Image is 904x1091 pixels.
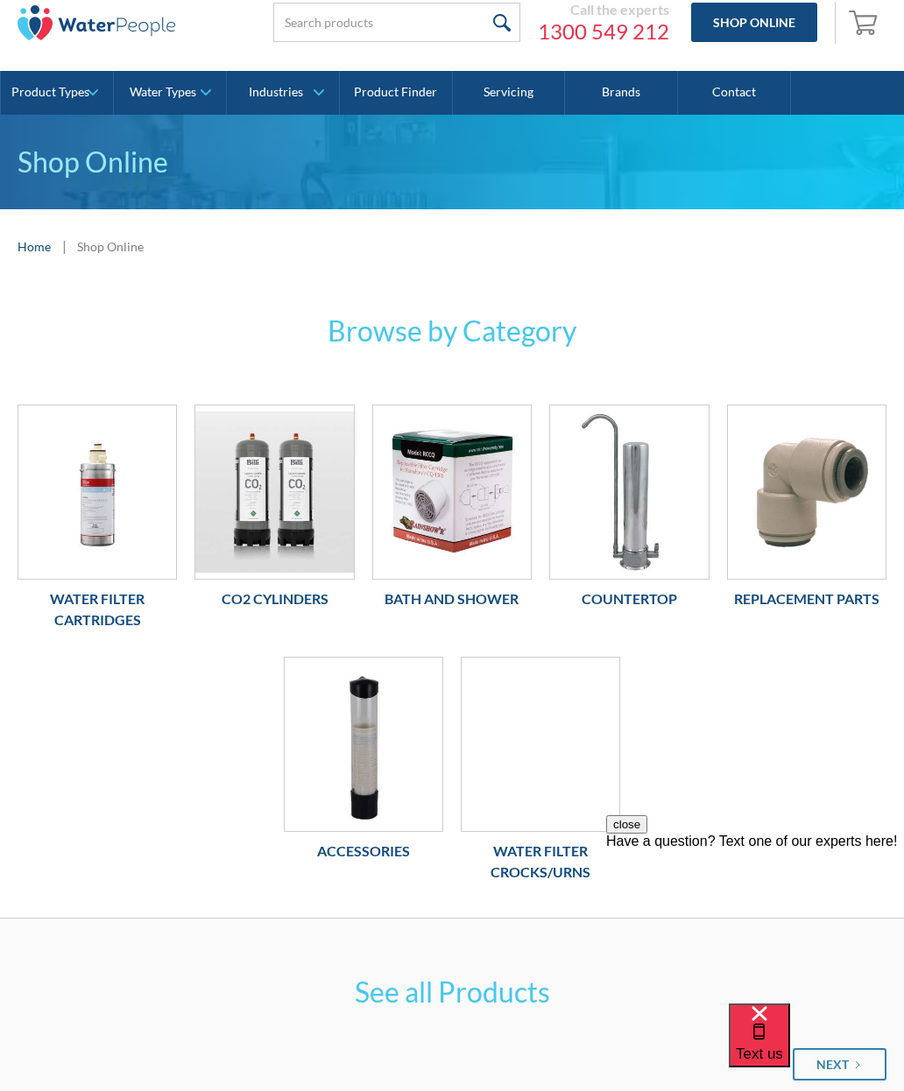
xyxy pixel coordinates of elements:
img: Replacement Parts [728,405,886,579]
h6: Water Filter Crocks/Urns [461,841,620,883]
input: Search products [273,3,520,42]
div: Industries [249,85,303,100]
a: CountertopCountertop [549,405,709,618]
h6: Co2 Cylinders [194,588,354,609]
div: Water Types [130,85,196,100]
a: Open empty cart [844,2,886,44]
h1: Shop Online [18,141,886,183]
iframe: podium webchat widget prompt [606,815,904,1025]
img: Water Filter Cartridges [18,405,176,579]
a: Water Filter Crocks/UrnsWater Filter Crocks/Urns [461,657,620,891]
h6: Water Filter Cartridges [18,588,177,630]
div: Call the experts [538,1,669,18]
a: Shop Online [691,3,817,42]
h3: See all Products [110,971,794,1013]
a: Water Filter CartridgesWater Filter Cartridges [18,405,177,639]
div: Product Types [11,85,89,100]
div: Shop Online [77,237,144,256]
img: The Water People [18,5,175,40]
a: Water Types [114,71,226,115]
iframe: podium webchat widget bubble [729,1003,904,1091]
h6: Bath and Shower [372,588,532,609]
a: Contact [678,71,791,115]
h3: Browse by Category [110,310,794,352]
a: Brands [565,71,678,115]
a: Home [18,237,51,256]
a: Servicing [453,71,566,115]
div: List [18,1048,886,1080]
a: Product Finder [340,71,453,115]
a: Industries [227,71,339,115]
a: Co2 CylindersCo2 Cylinders [194,405,354,618]
div: | [60,236,68,257]
img: shopping cart [849,8,882,36]
img: Bath and Shower [373,405,531,579]
img: Countertop [550,405,708,579]
h6: Accessories [284,841,443,862]
h6: Countertop [549,588,709,609]
a: 1300 549 212 [538,18,669,45]
a: Replacement PartsReplacement Parts [727,405,886,618]
a: AccessoriesAccessories [284,657,443,870]
img: Co2 Cylinders [195,405,353,579]
a: Product Types [1,71,113,115]
h6: Replacement Parts [727,588,886,609]
img: Accessories [285,658,442,831]
a: Bath and ShowerBath and Shower [372,405,532,618]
